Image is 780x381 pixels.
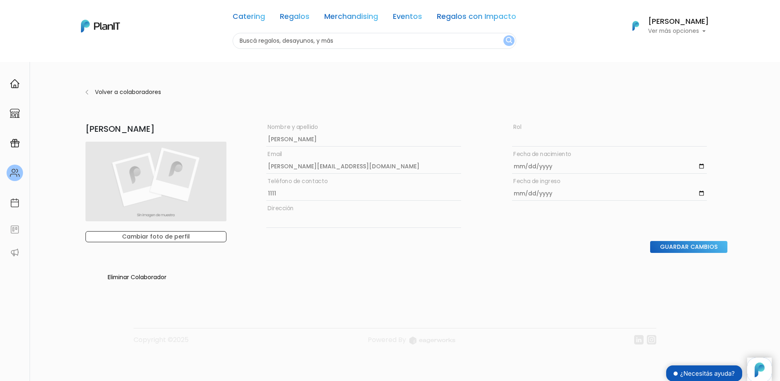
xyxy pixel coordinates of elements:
[81,20,120,32] img: PlanIt Logo
[10,108,20,118] img: marketplace-4ceaa7011d94191e9ded77b95e3339b90024bf715f7c57f8cf31f2d8c509eaba.svg
[506,37,512,45] img: search_button-432b6d5273f82d61273b3651a40e1bd1b912527efae98b1b7a1b2c0702e16a8d.svg
[627,17,645,35] img: PlanIt Logo
[368,335,406,344] span: translation missing: es.layouts.footer.powered_by
[622,15,709,37] button: PlanIt Logo [PERSON_NAME] Ver más opciones
[393,13,422,23] a: Eventos
[647,335,656,344] img: instagram-7ba2a2629254302ec2a9470e65da5de918c9f3c9a63008f8abed3140a32961bf.svg
[650,241,727,253] input: Guardar Cambios
[648,28,709,34] p: Ver más opciones
[85,88,727,96] a: Volver a colaboradores
[409,337,455,344] img: logo_eagerworks-044938b0bf012b96b195e05891a56339191180c2d98ce7df62ca656130a436fa.svg
[634,335,644,344] img: linkedin-cc7d2dbb1a16aff8e18f147ffe980d30ddd5d9e01409788280e63c91fc390ff4.svg
[10,198,20,208] img: calendar-87d922413cdce8b2cf7b7f5f62616a5cf9e4887200fb71536465627b3292af00.svg
[437,13,516,23] a: Regalos con Impacto
[324,13,378,23] a: Merchandising
[368,335,455,351] a: Powered By
[85,123,226,135] p: [PERSON_NAME]
[233,33,516,49] input: Buscá regalos, desayunos, y más
[280,13,309,23] a: Regalos
[648,18,709,25] h6: [PERSON_NAME]
[10,138,20,148] img: campaigns-02234683943229c281be62815700db0a1741e53638e28bf9629b52c665b00959.svg
[233,13,265,23] a: Catering
[134,335,189,351] p: Copyright ©2025
[95,88,416,96] p: Volver a colaboradores
[10,168,20,178] img: people-662611757002400ad9ed0e3c099ab2801c6687ba6c219adb57efc949bc21e19d.svg
[85,142,226,221] img: planit_placeholder-9427b205c7ae5e9bf800e9d23d5b17a34c4c1a44177066c4629bad40f2d9547d.png
[10,248,20,257] img: partners-52edf745621dab592f3b2c58e3bca9d71375a7ef29c3b500c9f145b62cc070d4.svg
[10,225,20,234] img: feedback-78b5a0c8f98aac82b08bfc38622c3050aee476f2c9584af64705fc4e61158814.svg
[85,88,88,96] img: back-42715e56ce4b9cf79196da313afe80843809728a53e69d2e945d51f1d9cdbbee.svg
[10,79,20,89] img: home-e721727adea9d79c4d83392d1f703f7f8bce08238fde08b1acbfd93340b81755.svg
[105,273,169,282] button: eliminar colaborador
